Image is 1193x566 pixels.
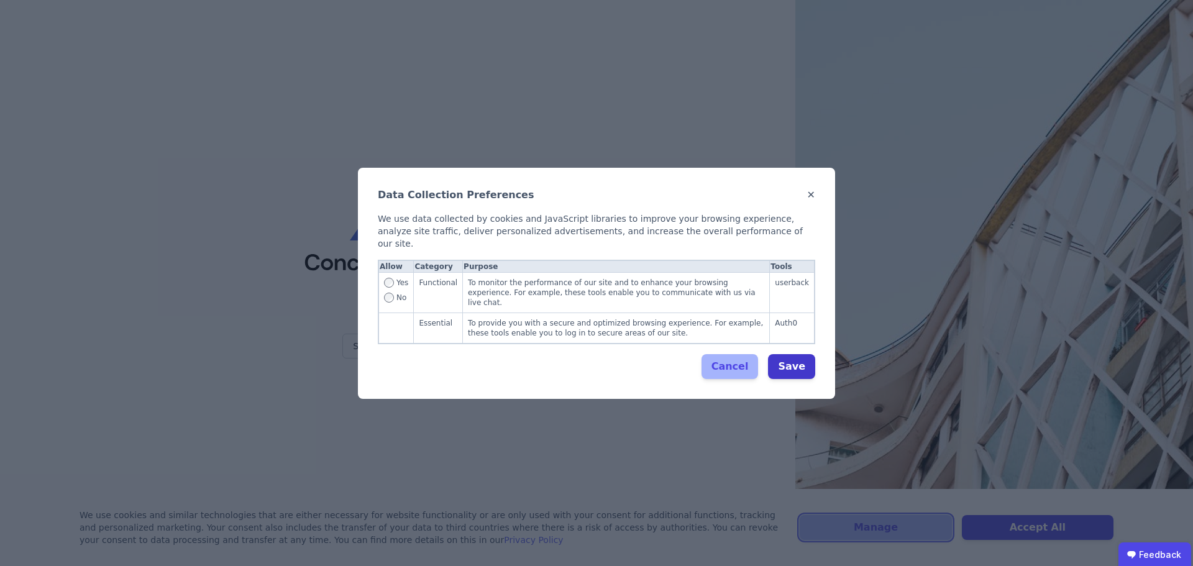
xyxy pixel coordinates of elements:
[463,272,770,313] td: To monitor the performance of our site and to enhance your browsing experience. For example, thes...
[378,212,815,250] div: We use data collected by cookies and JavaScript libraries to improve your browsing experience, an...
[768,354,815,379] button: Save
[384,278,394,288] input: Allow Functional tracking
[396,293,406,303] span: No
[702,354,759,379] button: Cancel
[396,278,408,293] span: Yes
[770,313,815,343] td: Auth0
[378,188,534,203] h2: Data Collection Preferences
[770,272,815,313] td: userback
[463,260,770,272] th: Purpose
[414,272,463,313] td: Functional
[414,260,463,272] th: Category
[414,313,463,343] td: Essential
[384,293,394,303] input: Disallow Functional tracking
[379,260,414,272] th: Allow
[807,188,815,203] button: ✕
[770,260,815,272] th: Tools
[463,313,770,343] td: To provide you with a secure and optimized browsing experience. For example, these tools enable y...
